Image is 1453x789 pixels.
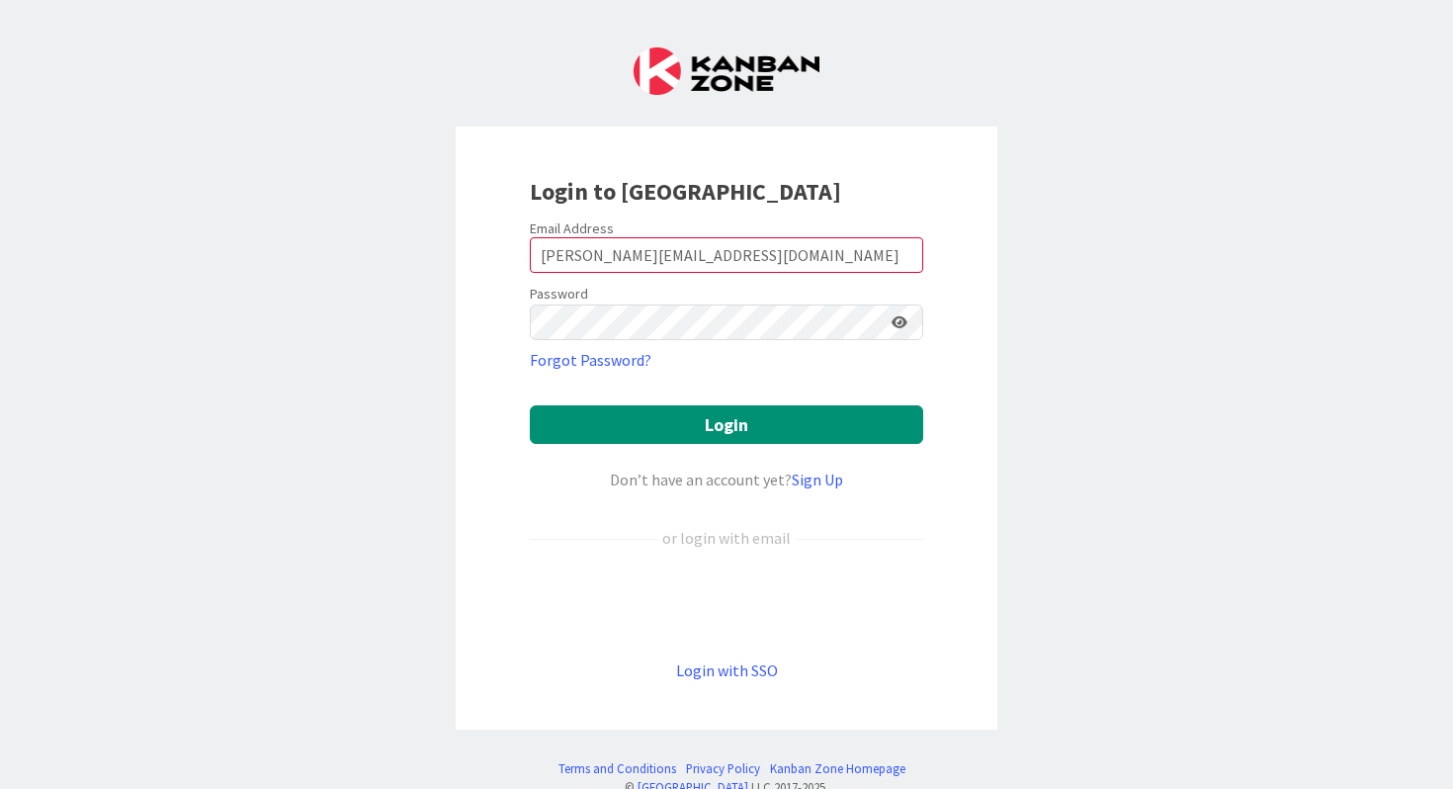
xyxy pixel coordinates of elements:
a: Sign Up [792,470,843,489]
label: Password [530,284,588,305]
button: Login [530,405,923,444]
iframe: Sign in with Google Button [520,582,933,626]
a: Terms and Conditions [558,759,676,778]
a: Forgot Password? [530,348,651,372]
div: Don’t have an account yet? [530,468,923,491]
a: Privacy Policy [686,759,760,778]
img: Kanban Zone [634,47,819,95]
b: Login to [GEOGRAPHIC_DATA] [530,176,841,207]
a: Kanban Zone Homepage [770,759,905,778]
a: Login with SSO [676,660,778,680]
div: or login with email [657,526,796,550]
label: Email Address [530,219,614,237]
